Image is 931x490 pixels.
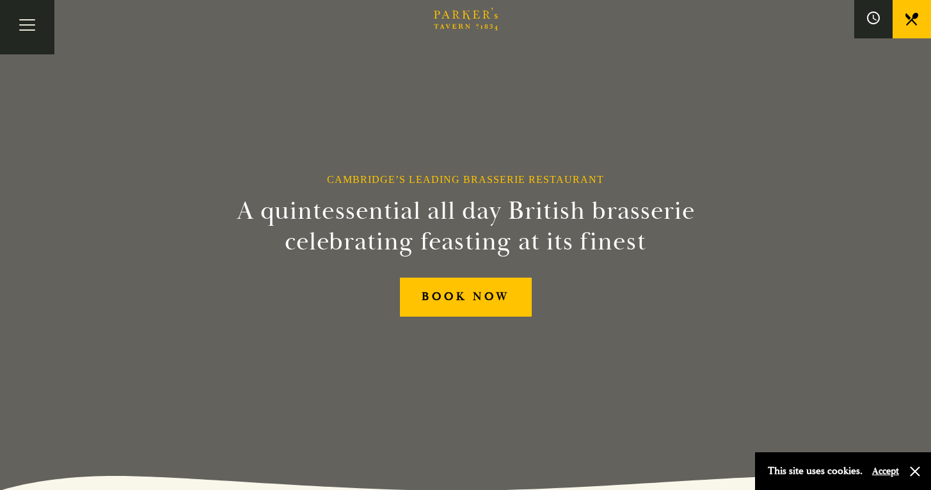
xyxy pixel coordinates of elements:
a: BOOK NOW [400,278,532,317]
button: Accept [872,465,899,477]
h2: A quintessential all day British brasserie celebrating feasting at its finest [174,196,758,257]
p: This site uses cookies. [768,462,863,480]
button: Close and accept [909,465,921,478]
h1: Cambridge’s Leading Brasserie Restaurant [327,173,604,186]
